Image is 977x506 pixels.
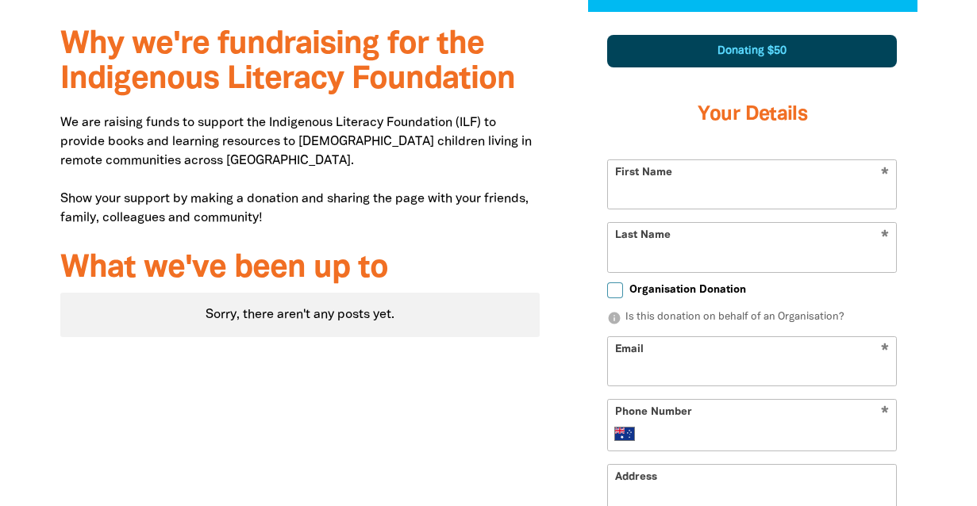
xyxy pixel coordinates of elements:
[60,251,540,286] h3: What we've been up to
[607,282,623,298] input: Organisation Donation
[607,35,897,67] div: Donating $50
[607,310,897,326] p: Is this donation on behalf of an Organisation?
[607,311,621,325] i: info
[60,293,540,337] div: Paginated content
[60,30,515,94] span: Why we're fundraising for the Indigenous Literacy Foundation
[881,406,889,421] i: Required
[607,83,897,147] h3: Your Details
[60,113,540,228] p: We are raising funds to support the Indigenous Literacy Foundation (ILF) to provide books and lea...
[60,293,540,337] div: Sorry, there aren't any posts yet.
[629,282,746,297] span: Organisation Donation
